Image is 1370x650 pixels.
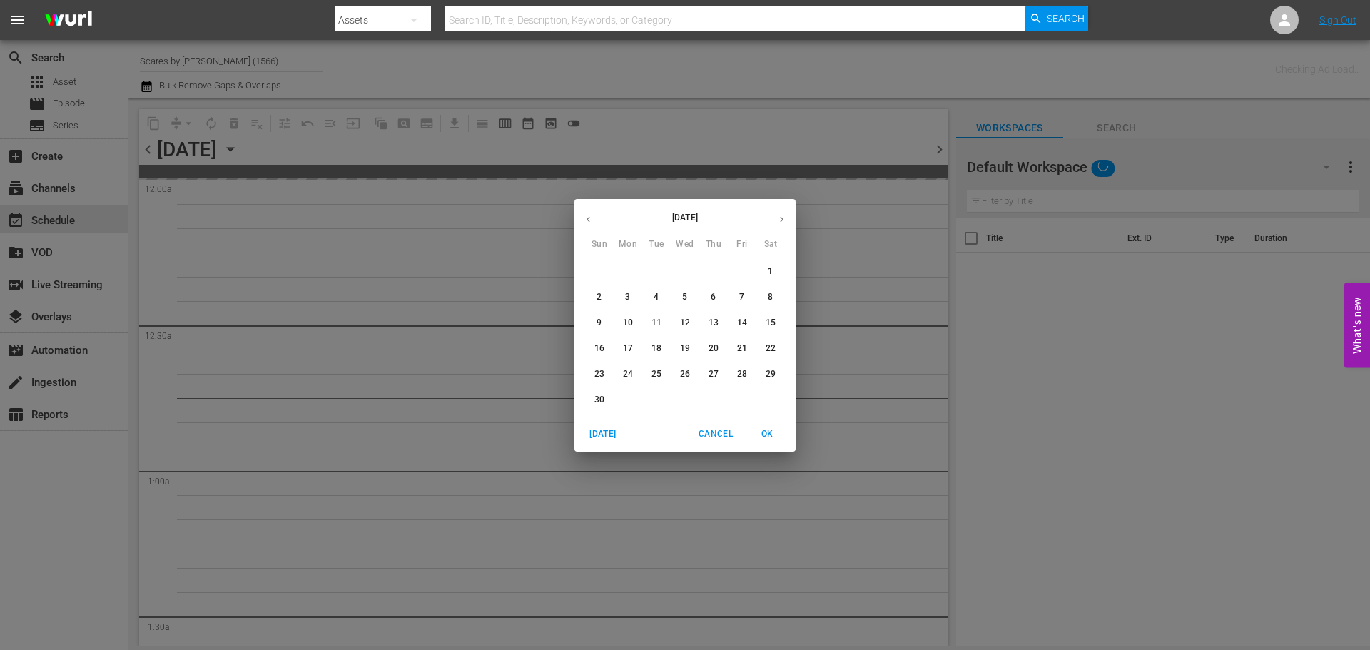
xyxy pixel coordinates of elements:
p: 6 [711,291,716,303]
p: 8 [768,291,773,303]
span: Thu [701,238,726,252]
p: 10 [623,317,633,329]
button: 4 [644,285,669,310]
span: OK [750,427,784,442]
span: Mon [615,238,641,252]
p: 30 [594,394,604,406]
button: 12 [672,310,698,336]
p: 21 [737,342,747,355]
p: 4 [654,291,659,303]
button: 24 [615,362,641,387]
p: 23 [594,368,604,380]
button: OK [744,422,790,446]
p: 5 [682,291,687,303]
p: 27 [709,368,719,380]
span: Wed [672,238,698,252]
p: 9 [597,317,602,329]
button: 13 [701,310,726,336]
button: 17 [615,336,641,362]
button: 26 [672,362,698,387]
a: Sign Out [1319,14,1356,26]
button: Open Feedback Widget [1344,283,1370,367]
p: 16 [594,342,604,355]
p: 12 [680,317,690,329]
p: 15 [766,317,776,329]
button: 2 [587,285,612,310]
button: Cancel [693,422,739,446]
p: 7 [739,291,744,303]
button: 21 [729,336,755,362]
button: 23 [587,362,612,387]
img: ans4CAIJ8jUAAAAAAAAAAAAAAAAAAAAAAAAgQb4GAAAAAAAAAAAAAAAAAAAAAAAAJMjXAAAAAAAAAAAAAAAAAAAAAAAAgAT5G... [34,4,103,37]
button: 7 [729,285,755,310]
button: 1 [758,259,783,285]
p: 17 [623,342,633,355]
p: 18 [651,342,661,355]
button: [DATE] [580,422,626,446]
p: 29 [766,368,776,380]
p: 19 [680,342,690,355]
p: 2 [597,291,602,303]
p: 14 [737,317,747,329]
p: 13 [709,317,719,329]
button: 10 [615,310,641,336]
button: 27 [701,362,726,387]
span: Fri [729,238,755,252]
button: 8 [758,285,783,310]
p: 22 [766,342,776,355]
p: 1 [768,265,773,278]
button: 30 [587,387,612,413]
button: 29 [758,362,783,387]
span: Search [1047,6,1085,31]
button: 18 [644,336,669,362]
button: 3 [615,285,641,310]
button: 22 [758,336,783,362]
p: 20 [709,342,719,355]
p: 28 [737,368,747,380]
p: 24 [623,368,633,380]
span: Sat [758,238,783,252]
p: 3 [625,291,630,303]
button: 5 [672,285,698,310]
p: 26 [680,368,690,380]
p: 11 [651,317,661,329]
button: 15 [758,310,783,336]
button: 16 [587,336,612,362]
button: 11 [644,310,669,336]
span: Sun [587,238,612,252]
button: 14 [729,310,755,336]
button: 25 [644,362,669,387]
button: 9 [587,310,612,336]
button: 19 [672,336,698,362]
button: 6 [701,285,726,310]
span: Cancel [699,427,733,442]
button: 20 [701,336,726,362]
button: 28 [729,362,755,387]
span: menu [9,11,26,29]
span: Tue [644,238,669,252]
p: 25 [651,368,661,380]
p: [DATE] [602,211,768,224]
span: [DATE] [586,427,620,442]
